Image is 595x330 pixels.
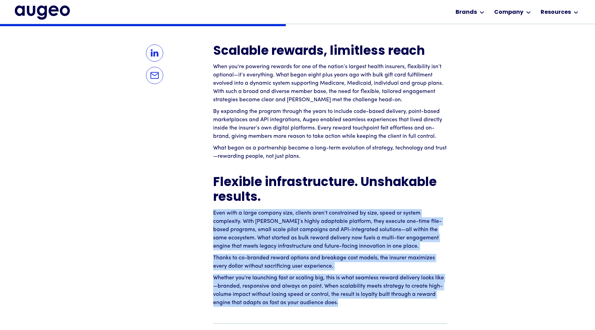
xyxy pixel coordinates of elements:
img: Augeo's full logo in midnight blue. [15,6,70,19]
p: Even with a large company size, clients aren’t constrained by size, speed or system complexity. W... [213,209,447,250]
div: Resources [541,8,571,17]
strong: Flexible infrastructure. Unshakable results. [213,177,437,204]
div: Company [494,8,523,17]
p: Whether you're launching fast or scaling big, this is what seamless reward delivery looks like—br... [213,274,447,307]
p: When you're powering rewards for one of the nation’s largest health insurers, flexibility isn’t o... [213,63,447,104]
strong: Scalable rewards, limitless reach [213,45,425,58]
p: Thanks to co-branded reward options and breakage cost models, the insurer maximizes every dollar ... [213,254,447,270]
p: By expanding the program through the years to include code-based delivery, point-based marketplac... [213,107,447,141]
div: Brands [456,8,477,17]
p: ‍ [213,164,447,172]
p: What began as a partnership became a long-term evolution of strategy, technology and trust—reward... [213,144,447,161]
a: home [15,6,70,19]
